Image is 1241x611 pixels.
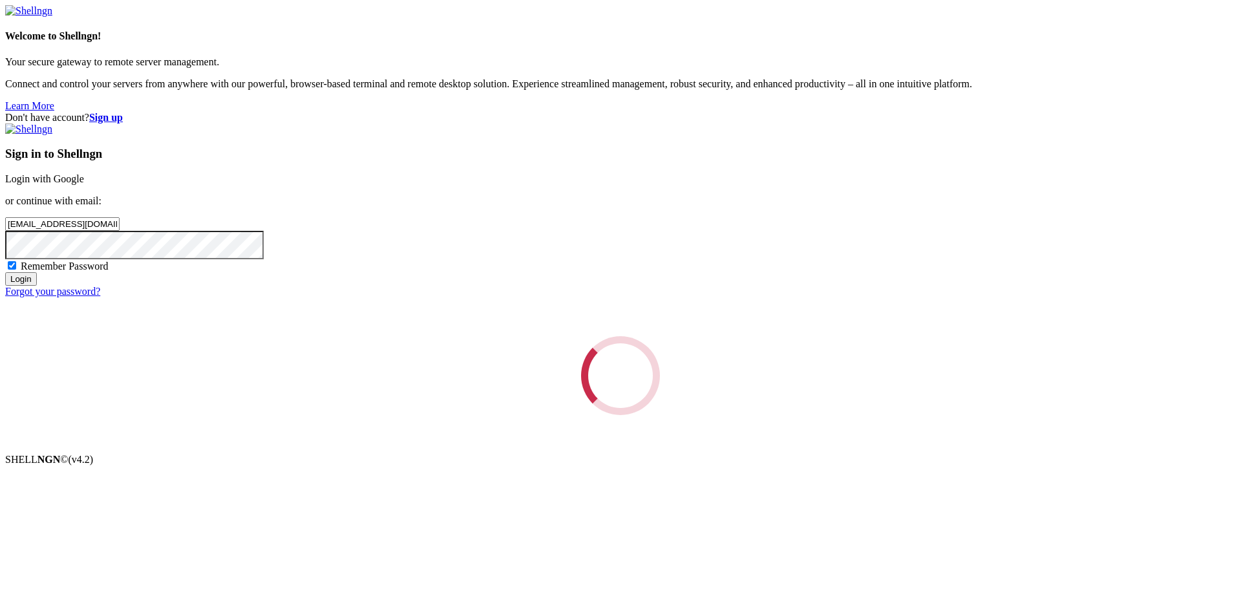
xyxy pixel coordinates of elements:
img: Shellngn [5,123,52,135]
img: Shellngn [5,5,52,17]
h3: Sign in to Shellngn [5,147,1236,161]
input: Remember Password [8,261,16,270]
input: Email address [5,217,120,231]
input: Login [5,272,37,286]
a: Sign up [89,112,123,123]
span: 4.2.0 [69,454,94,465]
p: or continue with email: [5,195,1236,207]
b: NGN [37,454,61,465]
div: Don't have account? [5,112,1236,123]
p: Connect and control your servers from anywhere with our powerful, browser-based terminal and remo... [5,78,1236,90]
a: Login with Google [5,173,84,184]
span: SHELL © [5,454,93,465]
span: Remember Password [21,261,109,272]
a: Forgot your password? [5,286,100,297]
div: Loading... [581,336,660,415]
h4: Welcome to Shellngn! [5,30,1236,42]
a: Learn More [5,100,54,111]
p: Your secure gateway to remote server management. [5,56,1236,68]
